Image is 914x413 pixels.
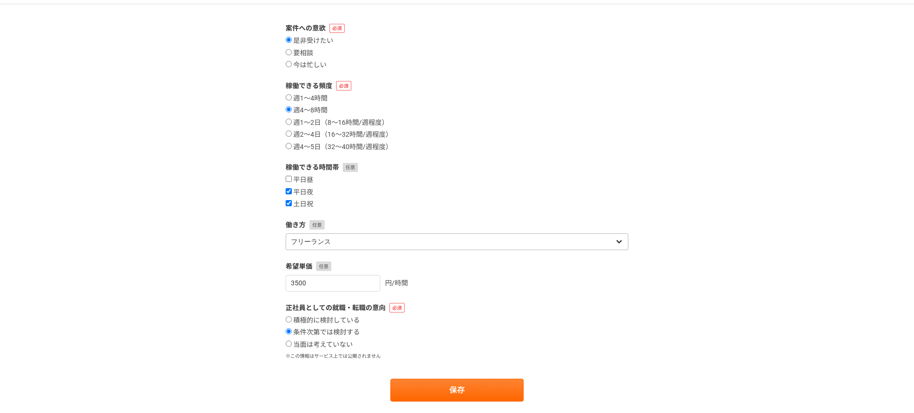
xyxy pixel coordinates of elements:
[286,341,353,349] label: 当面は考えていない
[286,316,292,322] input: 積極的に検討している
[286,220,628,230] label: 働き方
[390,379,524,402] button: 保存
[286,106,292,112] input: 週4〜8時間
[286,49,313,58] label: 要相談
[286,188,313,197] label: 平日夜
[286,200,292,206] input: 土日祝
[286,143,292,149] input: 週4〜5日（32〜40時間/週程度）
[286,119,292,125] input: 週1〜2日（8〜16時間/週程度）
[286,106,328,115] label: 週4〜8時間
[286,81,628,91] label: 稼働できる頻度
[286,353,628,360] p: ※この情報はサービス上では公開されません
[286,162,628,172] label: 稼働できる時間帯
[286,143,392,151] label: 週4〜5日（32〜40時間/週程度）
[286,200,313,209] label: 土日祝
[286,131,292,137] input: 週2〜4日（16〜32時間/週程度）
[286,49,292,55] input: 要相談
[286,37,292,43] input: 是非受けたい
[286,328,292,334] input: 条件次第では検討する
[385,279,408,287] span: 円/時間
[286,262,628,272] label: 希望単価
[286,131,392,139] label: 週2〜4日（16〜32時間/週程度）
[286,94,328,103] label: 週1〜4時間
[286,119,388,127] label: 週1〜2日（8〜16時間/週程度）
[286,23,628,33] label: 案件への意欲
[286,94,292,101] input: 週1〜4時間
[286,61,327,70] label: 今は忙しい
[286,188,292,194] input: 平日夜
[286,316,360,325] label: 積極的に検討している
[286,37,333,45] label: 是非受けたい
[286,303,628,313] label: 正社員としての就職・転職の意向
[286,176,313,184] label: 平日昼
[286,176,292,182] input: 平日昼
[286,328,360,337] label: 条件次第では検討する
[286,341,292,347] input: 当面は考えていない
[286,61,292,67] input: 今は忙しい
